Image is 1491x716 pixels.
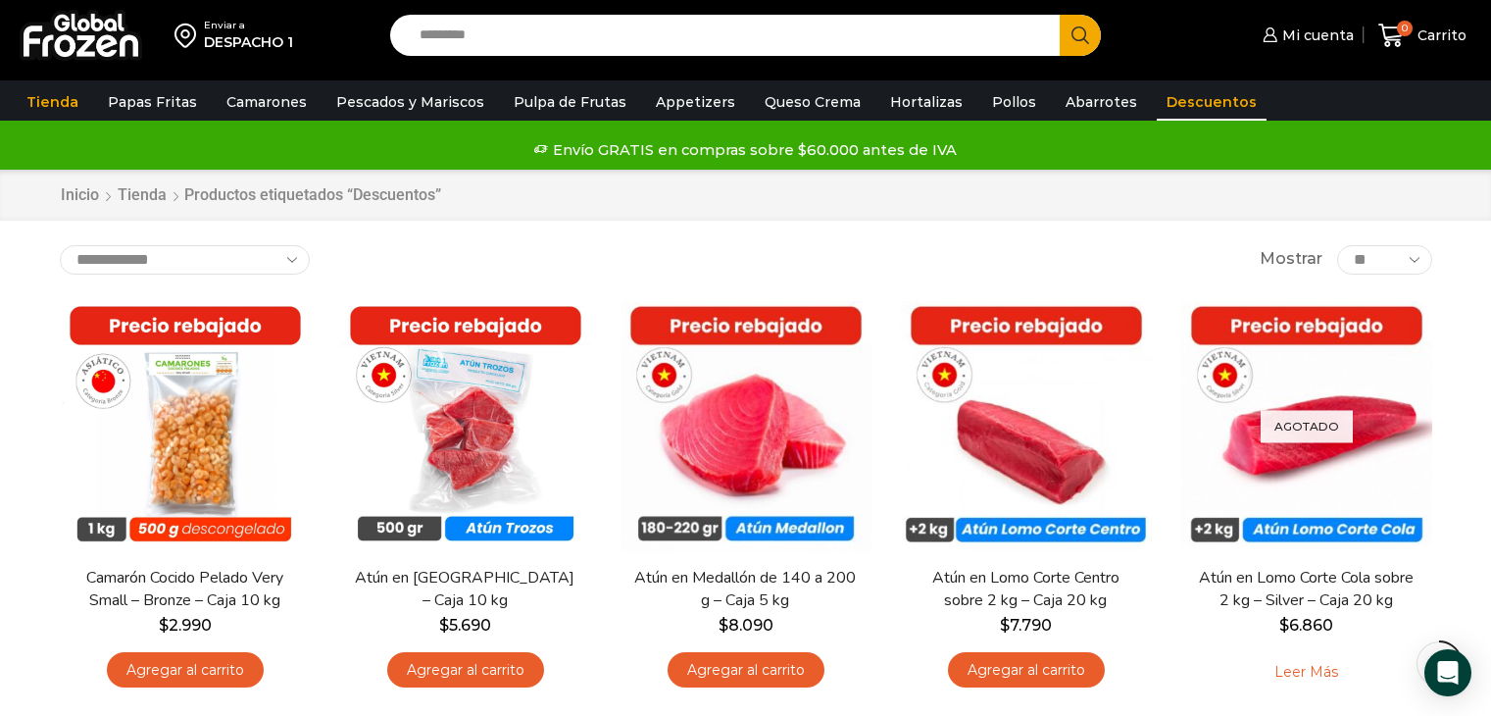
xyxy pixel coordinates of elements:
a: Tienda [117,184,168,207]
div: DESPACHO 1 [204,32,293,52]
span: 0 [1397,21,1413,36]
span: Carrito [1413,26,1466,45]
button: Search button [1060,15,1101,56]
bdi: 6.860 [1279,616,1333,635]
a: Pollos [982,83,1046,121]
a: Descuentos [1157,83,1267,121]
span: Mostrar [1260,248,1322,271]
a: Agregar al carrito: “Camarón Cocido Pelado Very Small - Bronze - Caja 10 kg” [107,652,264,689]
p: Agotado [1261,410,1353,442]
a: Pescados y Mariscos [326,83,494,121]
h1: Productos etiquetados “Descuentos” [184,185,441,204]
a: Atún en Lomo Corte Centro sobre 2 kg – Caja 20 kg [913,567,1138,612]
nav: Breadcrumb [60,184,441,207]
span: $ [439,616,449,635]
div: Enviar a [204,19,293,32]
div: Open Intercom Messenger [1424,649,1471,696]
bdi: 2.990 [159,616,212,635]
a: Camarones [217,83,317,121]
bdi: 5.690 [439,616,491,635]
a: Hortalizas [880,83,972,121]
a: Appetizers [646,83,745,121]
span: $ [719,616,728,635]
span: Mi cuenta [1277,26,1354,45]
a: 0 Carrito [1373,13,1471,59]
span: $ [1279,616,1289,635]
a: Abarrotes [1056,83,1147,121]
a: Leé más sobre “Atún en Lomo Corte Cola sobre 2 kg - Silver - Caja 20 kg” [1244,652,1368,693]
bdi: 7.790 [1000,616,1052,635]
a: Papas Fritas [98,83,207,121]
a: Queso Crema [755,83,870,121]
a: Pulpa de Frutas [504,83,636,121]
a: Inicio [60,184,100,207]
span: $ [159,616,169,635]
a: Agregar al carrito: “Atún en Trozos - Caja 10 kg” [387,652,544,689]
a: Atún en [GEOGRAPHIC_DATA] – Caja 10 kg [352,567,577,612]
a: Mi cuenta [1258,16,1354,55]
select: Pedido de la tienda [60,245,310,275]
a: Camarón Cocido Pelado Very Small – Bronze – Caja 10 kg [72,567,297,612]
a: Agregar al carrito: “Atún en Lomo Corte Centro sobre 2 kg - Caja 20 kg” [948,652,1105,689]
a: Atún en Lomo Corte Cola sobre 2 kg – Silver – Caja 20 kg [1193,567,1418,612]
a: Tienda [17,83,88,121]
span: $ [1000,616,1010,635]
a: Atún en Medallón de 140 a 200 g – Caja 5 kg [632,567,858,612]
a: Agregar al carrito: “Atún en Medallón de 140 a 200 g - Caja 5 kg” [668,652,824,689]
img: address-field-icon.svg [174,19,204,52]
bdi: 8.090 [719,616,773,635]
